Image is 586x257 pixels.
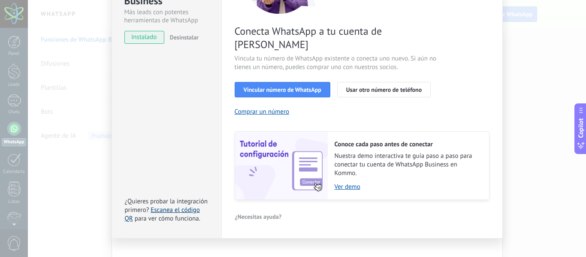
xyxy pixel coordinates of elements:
button: Usar otro número de teléfono [337,82,431,97]
button: Vincular número de WhatsApp [235,82,330,97]
a: Escanea el código QR [125,206,200,223]
span: instalado [125,31,164,44]
span: Conecta WhatsApp a tu cuenta de [PERSON_NAME] [235,24,439,51]
span: Vincula tu número de WhatsApp existente o conecta uno nuevo. Si aún no tienes un número, puedes c... [235,54,439,72]
button: Desinstalar [166,31,199,44]
span: Usar otro número de teléfono [346,87,422,93]
h2: Conoce cada paso antes de conectar [335,140,480,148]
span: Copilot [577,118,585,138]
a: Ver demo [335,183,480,191]
button: ¿Necesitas ayuda? [235,210,282,223]
span: ¿Quieres probar la integración primero? [125,197,208,214]
span: Nuestra demo interactiva te guía paso a paso para conectar tu cuenta de WhatsApp Business en Kommo. [335,152,480,178]
button: Comprar un número [235,108,290,116]
span: Desinstalar [170,33,199,41]
span: ¿Necesitas ayuda? [235,214,282,220]
div: Más leads con potentes herramientas de WhatsApp [124,8,209,24]
span: para ver cómo funciona. [135,215,200,223]
span: Vincular número de WhatsApp [244,87,321,93]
